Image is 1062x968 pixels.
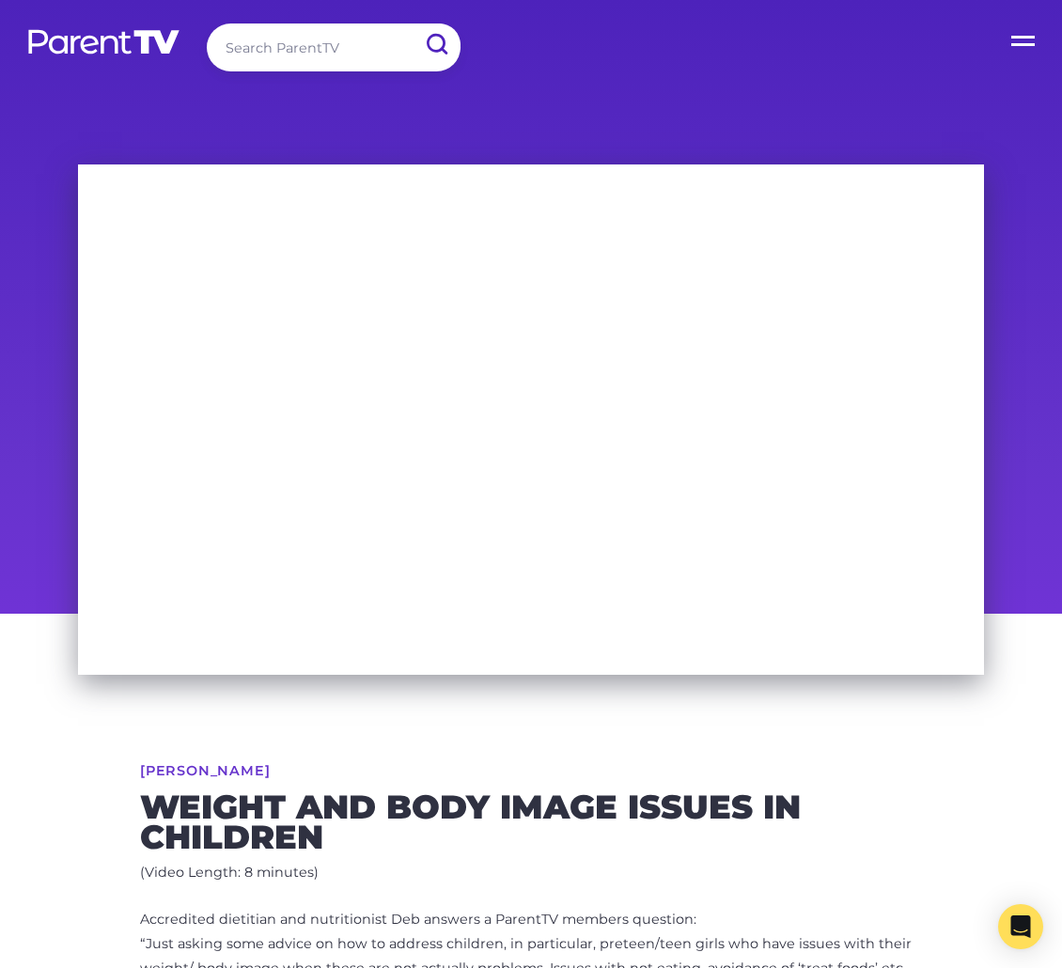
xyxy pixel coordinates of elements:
[26,28,181,55] img: parenttv-logo-white.4c85aaf.svg
[140,792,922,851] h2: Weight and Body Image Issues in Children
[140,764,270,777] a: [PERSON_NAME]
[998,904,1043,949] div: Open Intercom Messenger
[412,23,461,66] input: Submit
[140,861,922,885] p: (Video Length: 8 minutes)
[207,23,461,71] input: Search ParentTV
